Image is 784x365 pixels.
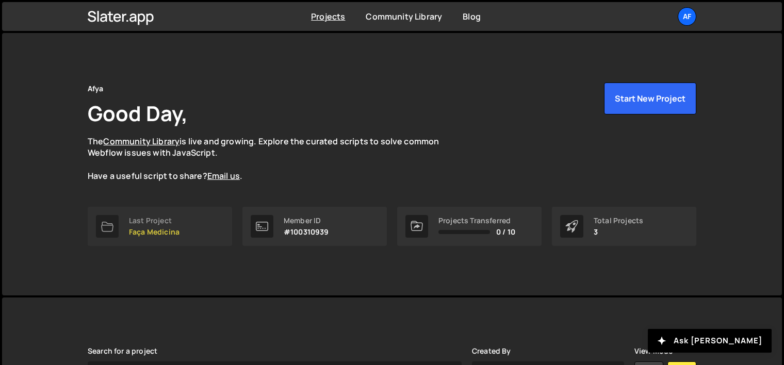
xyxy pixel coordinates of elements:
[88,207,232,246] a: Last Project Faça Medicina
[284,228,329,236] p: #100310939
[88,136,459,182] p: The is live and growing. Explore the curated scripts to solve common Webflow issues with JavaScri...
[634,347,673,355] label: View Mode
[129,217,179,225] div: Last Project
[284,217,329,225] div: Member ID
[678,7,696,26] a: Af
[648,329,772,353] button: Ask [PERSON_NAME]
[366,11,442,22] a: Community Library
[88,347,157,355] label: Search for a project
[594,217,643,225] div: Total Projects
[463,11,481,22] a: Blog
[496,228,515,236] span: 0 / 10
[594,228,643,236] p: 3
[103,136,179,147] a: Community Library
[207,170,240,181] a: Email us
[472,347,511,355] label: Created By
[129,228,179,236] p: Faça Medicina
[311,11,345,22] a: Projects
[438,217,515,225] div: Projects Transferred
[604,82,696,114] button: Start New Project
[88,99,188,127] h1: Good Day,
[88,82,104,95] div: Afya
